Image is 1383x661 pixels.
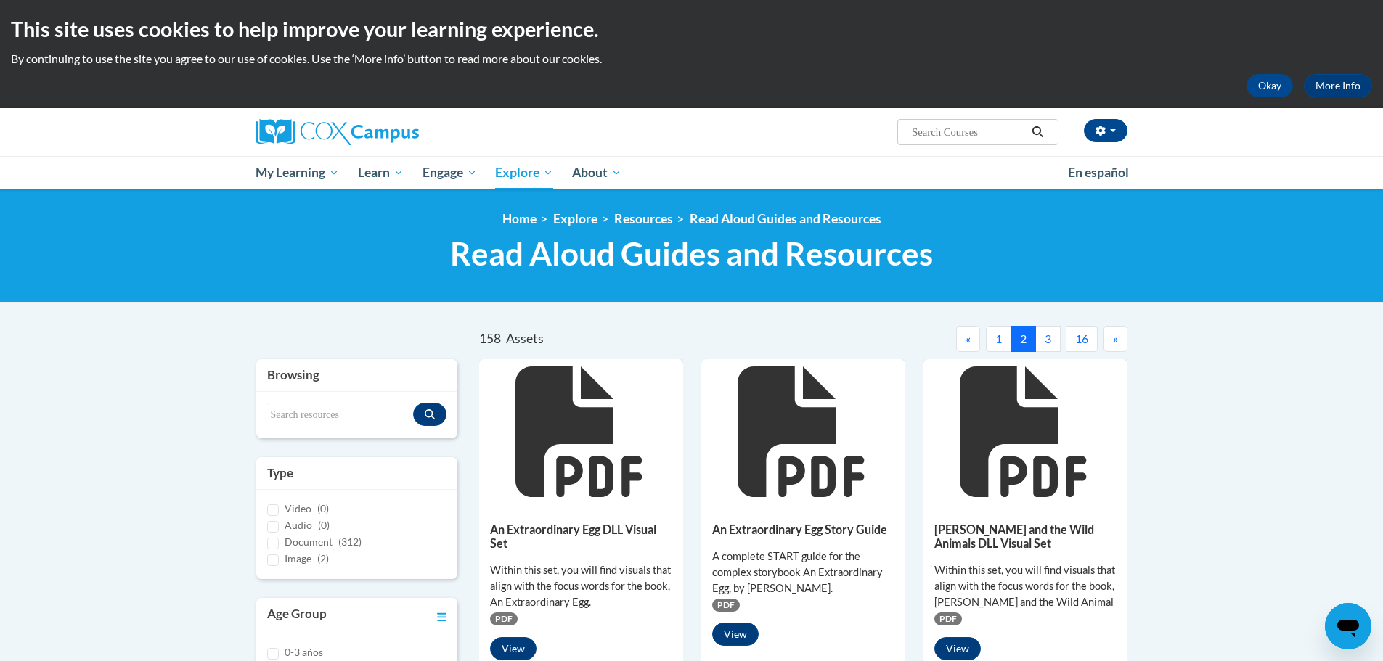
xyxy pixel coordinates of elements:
h5: An Extraordinary Egg Story Guide [712,522,894,536]
span: (0) [318,519,330,531]
h3: Type [267,464,447,482]
span: Document [285,535,333,548]
button: View [934,637,981,660]
span: PDF [934,612,962,625]
span: (312) [338,535,362,548]
img: Cox Campus [256,119,419,145]
span: Assets [506,331,544,346]
span: En español [1068,165,1129,180]
nav: Pagination Navigation [803,326,1127,352]
label: 0-3 años [285,644,323,660]
button: 2 [1011,326,1036,352]
button: Account Settings [1084,119,1127,142]
a: Cox Campus [256,119,532,145]
a: Engage [413,156,486,189]
span: PDF [712,599,740,612]
div: A complete START guide for the complex storybook An Extraordinary Egg, by [PERSON_NAME]. [712,549,894,596]
h3: Age Group [267,605,327,625]
a: Resources [614,211,673,226]
button: 3 [1035,326,1061,352]
h3: Browsing [267,366,447,384]
span: Explore [495,164,553,181]
a: Explore [486,156,563,189]
h2: This site uses cookies to help improve your learning experience. [11,15,1372,44]
button: 16 [1066,326,1098,352]
button: Search [1027,123,1048,141]
button: View [490,637,537,660]
a: Learn [348,156,413,189]
a: My Learning [247,156,349,189]
h5: An Extraordinary Egg DLL Visual Set [490,522,672,551]
a: Home [502,211,537,226]
span: (0) [317,502,329,514]
a: More Info [1304,74,1372,97]
span: 158 [479,331,501,346]
button: Okay [1247,74,1293,97]
p: By continuing to use the site you agree to our use of cookies. Use the ‘More info’ button to read... [11,51,1372,67]
span: Audio [285,519,312,531]
a: Toggle collapse [437,605,446,625]
div: Within this set, you will find visuals that align with the focus words for the book, [PERSON_NAME... [934,562,1117,610]
div: Main menu [234,156,1149,189]
a: Explore [553,211,597,226]
h5: [PERSON_NAME] and the Wild Animals DLL Visual Set [934,522,1117,551]
button: 1 [986,326,1011,352]
span: About [572,164,621,181]
iframe: Button to launch messaging window [1325,603,1371,649]
span: » [1113,332,1118,345]
button: Next [1103,326,1127,352]
a: About [563,156,631,189]
span: Video [285,502,311,514]
span: Engage [423,164,477,181]
a: En español [1058,157,1138,188]
button: Search resources [413,403,446,426]
span: PDF [490,612,518,625]
div: Within this set, you will find visuals that align with the focus words for the book, An Extraordi... [490,562,672,610]
span: Read Aloud Guides and Resources [450,234,933,273]
button: Previous [956,326,980,352]
span: (2) [317,552,329,564]
input: Search Courses [910,123,1027,141]
button: View [712,623,759,646]
span: My Learning [256,164,339,181]
input: Search resources [267,403,414,427]
span: Learn [358,164,404,181]
a: Read Aloud Guides and Resources [690,211,881,226]
span: « [966,332,971,345]
span: Image [285,552,311,564]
